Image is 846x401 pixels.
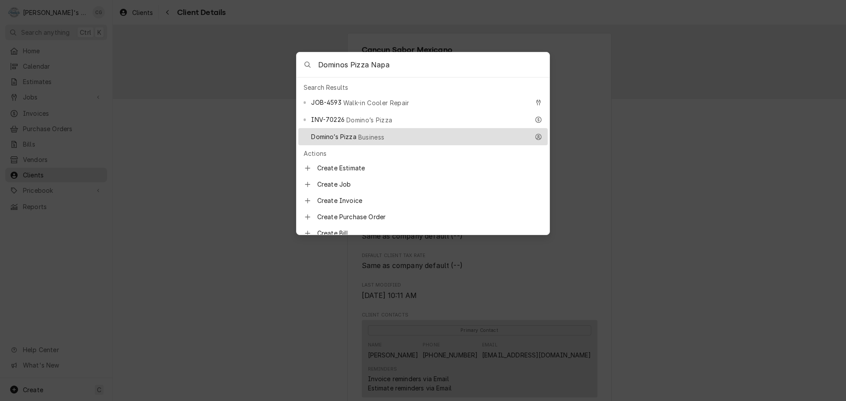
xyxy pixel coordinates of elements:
span: Business [358,132,385,142]
span: Create Invoice [317,196,542,205]
div: Search Results [298,81,548,94]
span: Create Purchase Order [317,212,542,221]
input: Search anything [318,52,549,77]
div: Actions [298,147,548,160]
span: Domino’s Pizza [346,115,392,125]
span: Walk-in Cooler Repair [343,98,409,107]
span: Create Job [317,180,542,189]
span: Create Bill [317,228,542,238]
span: Domino’s Pizza [311,132,356,141]
span: JOB-4593 [311,98,341,107]
span: Create Estimate [317,163,542,173]
span: INV-70226 [311,115,344,124]
div: Global Command Menu [296,52,550,235]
